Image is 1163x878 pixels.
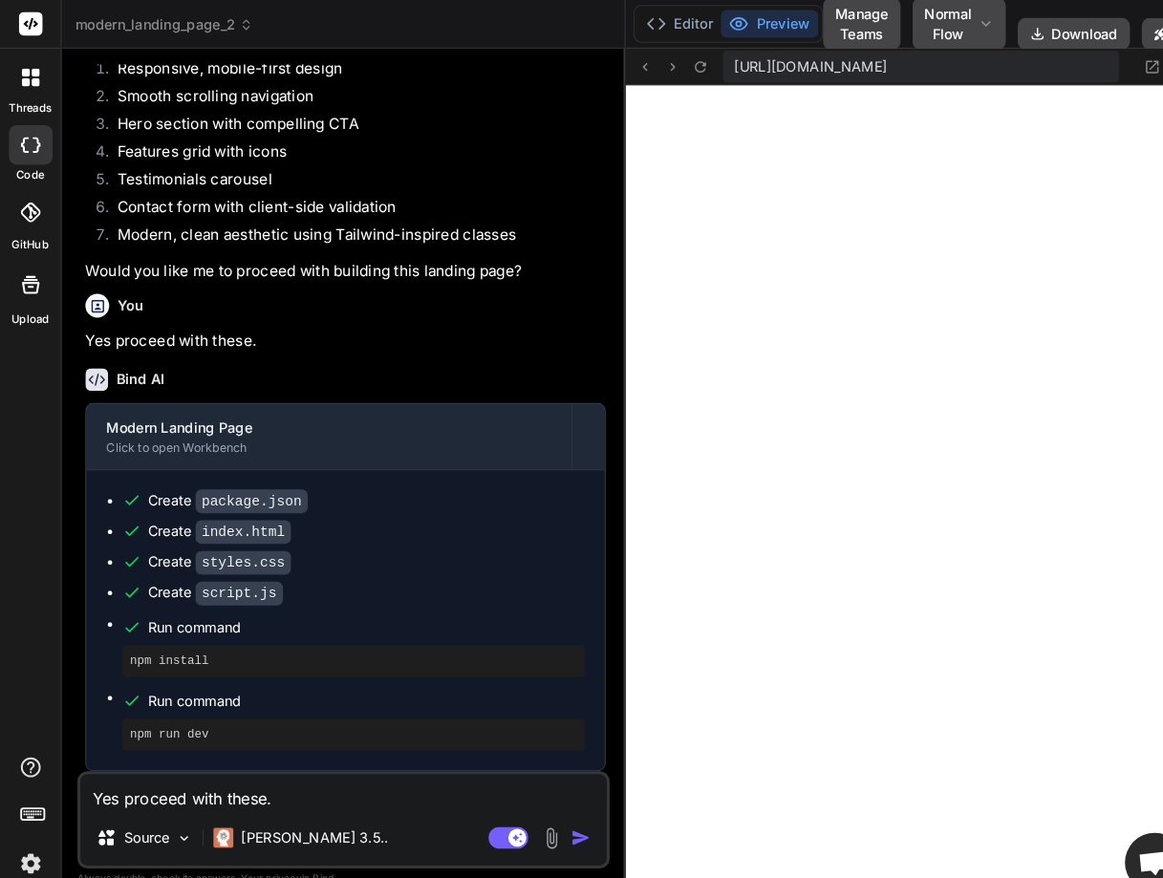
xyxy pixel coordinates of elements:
[142,502,280,522] div: Create
[205,797,225,816] img: Claude 3.5 Haiku
[602,82,1163,878] iframe: Preview
[97,82,583,109] li: Smooth scrolling navigation
[102,423,531,439] div: Click to open Workbench
[82,250,583,272] p: Would you like me to proceed with building this landing page?
[707,54,854,74] span: [URL][DOMAIN_NAME]
[980,17,1088,48] button: Download
[890,4,936,42] span: Normal Flow
[102,402,531,421] div: Modern Landing Page
[256,839,291,850] span: privacy
[169,799,185,815] img: Pick Models
[83,389,550,452] button: Modern Landing PageClick to open Workbench
[188,471,296,494] code: package.json
[125,629,555,644] pre: npm install
[112,355,159,375] h6: Bind AI
[1083,802,1140,859] a: Open chat
[614,10,694,36] button: Editor
[119,797,163,816] p: Source
[73,14,244,33] span: modern_landing_page_2
[232,797,374,816] p: [PERSON_NAME] 3.5..
[142,665,563,684] span: Run command
[13,815,46,847] img: settings
[520,796,542,818] img: attachment
[694,10,787,36] button: Preview
[16,161,43,177] label: code
[113,285,139,304] h6: You
[75,836,587,854] p: Always double-check its answers. Your in Bind
[82,317,583,339] p: Yes proceed with these.
[142,594,563,613] span: Run command
[142,531,280,551] div: Create
[9,96,50,113] label: threads
[97,162,583,189] li: Testimonials carousel
[11,227,47,244] label: GitHub
[142,472,296,492] div: Create
[97,216,583,243] li: Modern, clean aesthetic using Tailwind-inspired classes
[97,189,583,216] li: Contact form with client-side validation
[188,560,272,583] code: script.js
[97,136,583,162] li: Features grid with icons
[142,561,272,581] div: Create
[549,797,569,816] img: icon
[11,299,48,315] label: Upload
[188,501,280,524] code: index.html
[97,109,583,136] li: Hero section with compelling CTA
[125,699,555,715] pre: npm run dev
[188,530,280,553] code: styles.css
[97,55,583,82] li: Responsive, mobile-first design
